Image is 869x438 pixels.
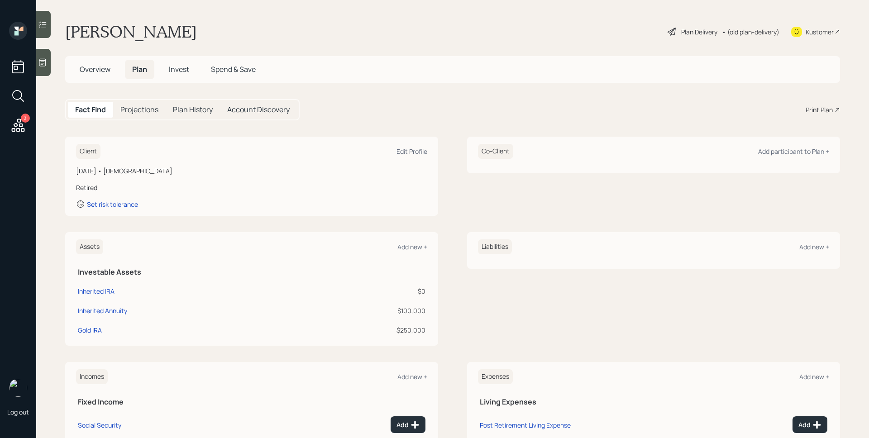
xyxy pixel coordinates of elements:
div: • (old plan-delivery) [722,27,779,37]
div: Edit Profile [396,147,427,156]
div: Add new + [397,372,427,381]
h5: Fact Find [75,105,106,114]
h1: [PERSON_NAME] [65,22,197,42]
div: Add new + [799,243,829,251]
h6: Liabilities [478,239,512,254]
div: Add [798,420,821,429]
div: Inherited Annuity [78,306,127,315]
h6: Client [76,144,100,159]
h6: Incomes [76,369,108,384]
div: $100,000 [295,306,425,315]
div: $250,000 [295,325,425,335]
div: Add new + [799,372,829,381]
div: Add new + [397,243,427,251]
h6: Co-Client [478,144,513,159]
div: 3 [21,114,30,123]
div: Plan Delivery [681,27,717,37]
button: Add [391,416,425,433]
h5: Plan History [173,105,213,114]
h6: Assets [76,239,103,254]
div: Post Retirement Living Expense [480,421,571,429]
div: Retired [76,183,427,192]
span: Invest [169,64,189,74]
div: Social Security [78,421,121,429]
div: $0 [295,286,425,296]
button: Add [793,416,827,433]
div: Print Plan [806,105,833,114]
div: Add [396,420,420,429]
h5: Fixed Income [78,398,425,406]
h5: Projections [120,105,158,114]
div: Set risk tolerance [87,200,138,209]
h5: Investable Assets [78,268,425,276]
span: Overview [80,64,110,74]
h6: Expenses [478,369,513,384]
div: Inherited IRA [78,286,115,296]
div: Add participant to Plan + [758,147,829,156]
h5: Account Discovery [227,105,290,114]
span: Plan [132,64,147,74]
div: Gold IRA [78,325,102,335]
div: Kustomer [806,27,834,37]
h5: Living Expenses [480,398,827,406]
div: Log out [7,408,29,416]
img: james-distasi-headshot.png [9,379,27,397]
div: [DATE] • [DEMOGRAPHIC_DATA] [76,166,427,176]
span: Spend & Save [211,64,256,74]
